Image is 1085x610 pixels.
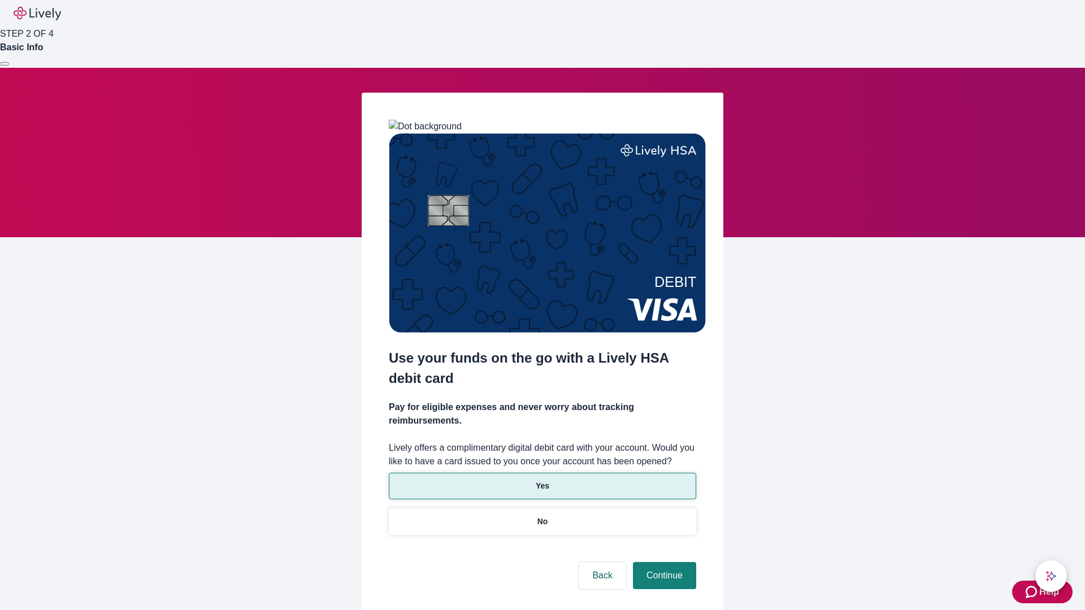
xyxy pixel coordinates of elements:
[633,562,696,589] button: Continue
[1045,570,1057,582] svg: Lively AI Assistant
[389,508,696,535] button: No
[389,120,462,133] img: Dot background
[536,480,549,492] p: Yes
[389,441,696,468] label: Lively offers a complimentary digital debit card with your account. Would you like to have a card...
[1012,581,1073,603] button: Zendesk support iconHelp
[389,133,706,333] img: Debit card
[579,562,626,589] button: Back
[537,516,548,528] p: No
[1026,585,1039,599] svg: Zendesk support icon
[14,7,61,20] img: Lively
[389,473,696,499] button: Yes
[1035,560,1067,592] button: chat
[389,400,696,428] h4: Pay for eligible expenses and never worry about tracking reimbursements.
[1039,585,1059,599] span: Help
[389,348,696,389] h2: Use your funds on the go with a Lively HSA debit card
